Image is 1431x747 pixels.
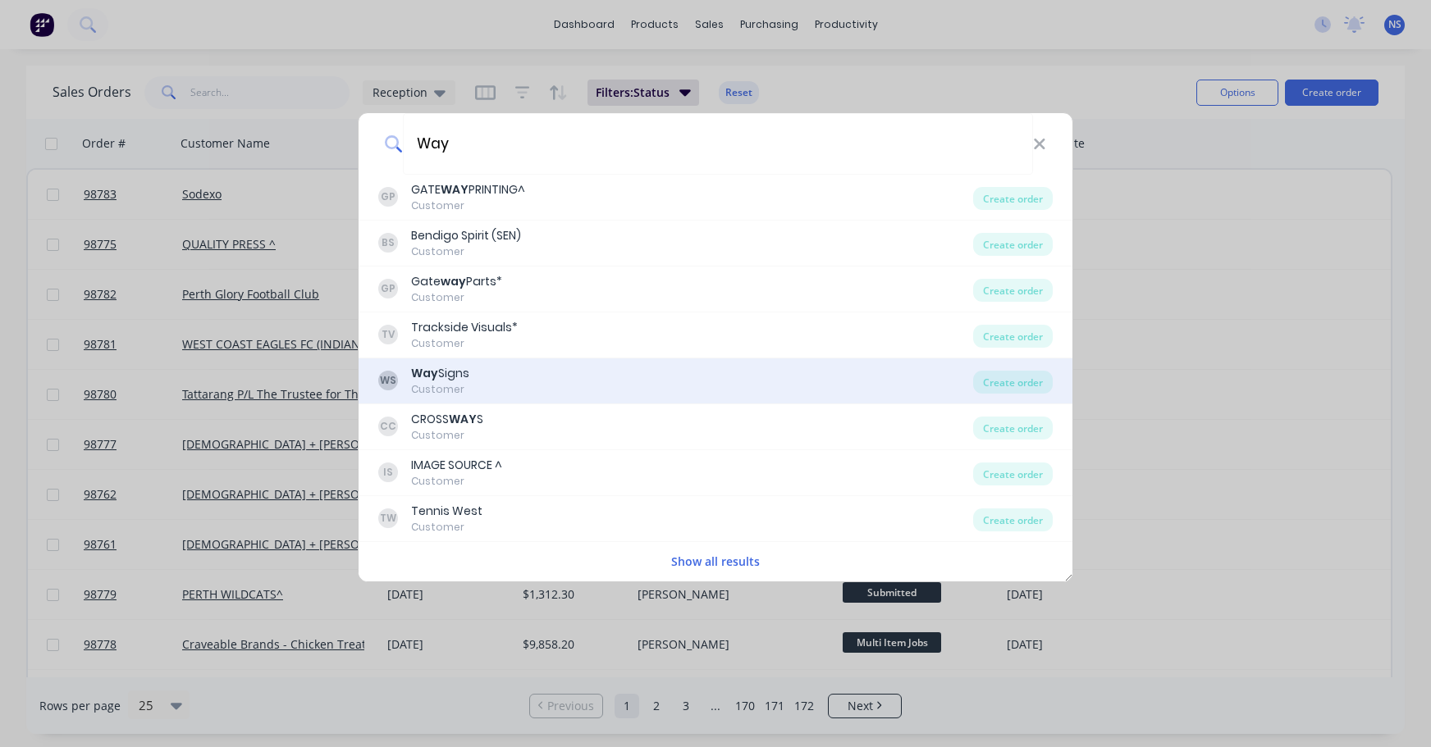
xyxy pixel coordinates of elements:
div: Create order [973,279,1053,302]
b: way [441,273,466,289]
input: Enter a customer name to create a new order... [403,113,1033,175]
div: Customer [411,244,521,259]
div: Create order [973,462,1053,485]
div: Signs [411,365,469,382]
div: Customer [411,290,502,305]
div: GATE PRINTING^ [411,181,525,198]
div: TV [378,325,398,344]
div: Bendigo Spirit (SEN) [411,227,521,244]
div: IS [378,462,398,482]
div: Customer [411,382,469,397]
div: Customer [411,474,502,489]
div: Trackside Visuals* [411,319,518,336]
button: Show all results [666,552,765,571]
div: Gate Parts* [411,273,502,290]
div: Tennis West [411,503,482,520]
b: WAY [449,411,477,427]
div: CROSS S [411,411,483,428]
div: Create order [973,417,1053,440]
div: Customer [411,336,518,351]
b: Way [411,365,438,381]
div: IMAGE SOURCE ^ [411,457,502,474]
div: GP [378,187,398,207]
div: Create order [973,325,1053,348]
div: Customer [411,520,482,535]
div: Create order [973,371,1053,394]
div: Customer [411,198,525,213]
div: GP [378,279,398,298]
div: TW [378,508,398,528]
div: Create order [973,187,1053,210]
div: CC [378,417,398,436]
div: BS [378,233,398,253]
div: Create order [973,508,1053,531]
div: Create order [973,233,1053,256]
b: WAY [441,181,469,198]
div: Customer [411,428,483,443]
div: WS [378,371,398,390]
